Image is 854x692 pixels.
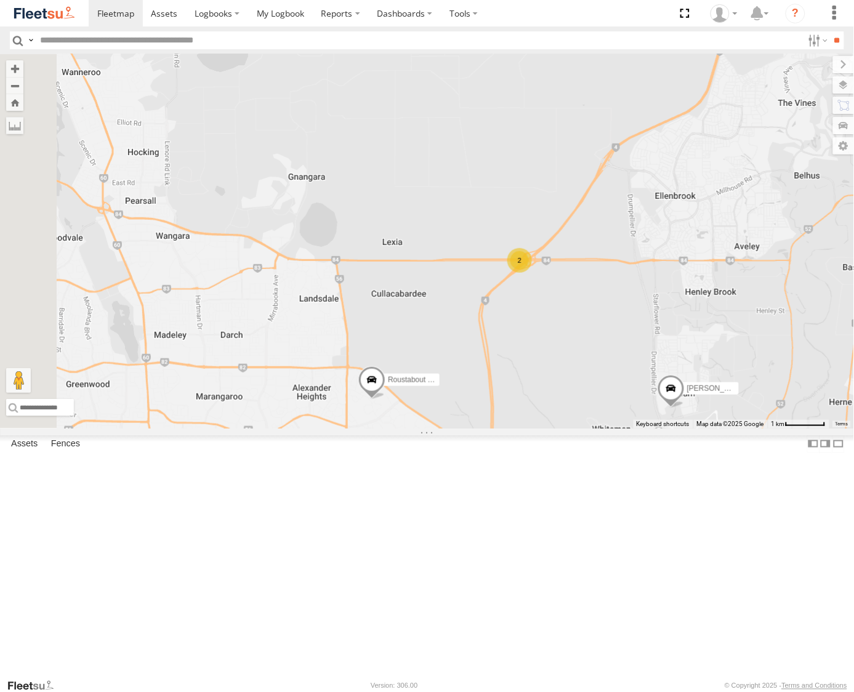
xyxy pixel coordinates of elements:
[6,94,23,111] button: Zoom Home
[697,420,764,427] span: Map data ©2025 Google
[6,117,23,134] label: Measure
[5,435,44,453] label: Assets
[725,682,847,690] div: © Copyright 2025 -
[507,248,532,273] div: 2
[6,60,23,77] button: Zoom in
[782,682,847,690] a: Terms and Conditions
[768,420,829,428] button: Map scale: 1 km per 62 pixels
[637,420,690,428] button: Keyboard shortcuts
[6,368,31,393] button: Drag Pegman onto the map to open Street View
[26,31,36,49] label: Search Query
[804,31,830,49] label: Search Filter Options
[6,77,23,94] button: Zoom out
[833,137,854,155] label: Map Settings
[45,435,86,453] label: Fences
[820,435,832,453] label: Dock Summary Table to the Right
[388,376,461,384] span: Roustabout - 1EBI371
[771,420,785,427] span: 1 km
[836,422,848,427] a: Terms (opens in new tab)
[706,4,742,23] div: AJ Wessels
[786,4,805,23] i: ?
[12,5,76,22] img: fleetsu-logo-horizontal.svg
[371,682,417,690] div: Version: 306.00
[807,435,820,453] label: Dock Summary Table to the Left
[832,435,845,453] label: Hide Summary Table
[7,680,63,692] a: Visit our Website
